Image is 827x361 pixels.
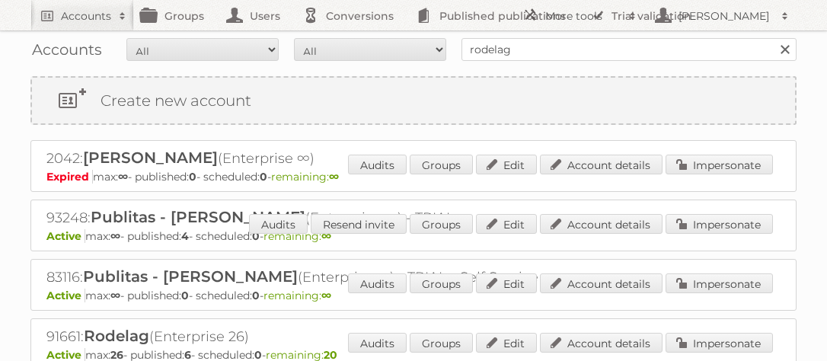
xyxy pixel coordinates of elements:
[46,289,85,302] span: Active
[675,8,774,24] h2: [PERSON_NAME]
[181,229,189,243] strong: 4
[252,289,260,302] strong: 0
[545,8,621,24] h2: More tools
[181,289,189,302] strong: 0
[666,155,773,174] a: Impersonate
[249,214,308,234] a: Audits
[410,214,473,234] a: Groups
[540,333,663,353] a: Account details
[110,229,120,243] strong: ∞
[46,170,781,184] p: max: - published: - scheduled: -
[118,170,128,184] strong: ∞
[666,333,773,353] a: Impersonate
[540,214,663,234] a: Account details
[260,170,267,184] strong: 0
[46,208,580,228] h2: 93248: (Enterprise ∞) - TRIAL
[84,327,149,345] span: Rodelag
[311,214,407,234] a: Resend invite
[540,273,663,293] a: Account details
[666,273,773,293] a: Impersonate
[46,289,781,302] p: max: - published: - scheduled: -
[540,155,663,174] a: Account details
[321,289,331,302] strong: ∞
[83,267,298,286] span: Publitas - [PERSON_NAME]
[410,333,473,353] a: Groups
[46,229,781,243] p: max: - published: - scheduled: -
[83,149,218,167] span: [PERSON_NAME]
[476,214,537,234] a: Edit
[46,327,580,347] h2: 91661: (Enterprise 26)
[348,273,407,293] a: Audits
[410,273,473,293] a: Groups
[410,155,473,174] a: Groups
[348,155,407,174] a: Audits
[271,170,339,184] span: remaining:
[61,8,111,24] h2: Accounts
[348,333,407,353] a: Audits
[476,273,537,293] a: Edit
[189,170,196,184] strong: 0
[46,267,580,287] h2: 83116: (Enterprise ∞) - TRIAL - Self Service
[46,229,85,243] span: Active
[476,333,537,353] a: Edit
[110,289,120,302] strong: ∞
[46,149,580,168] h2: 2042: (Enterprise ∞)
[263,289,331,302] span: remaining:
[666,214,773,234] a: Impersonate
[46,170,93,184] span: Expired
[329,170,339,184] strong: ∞
[91,208,305,226] span: Publitas - [PERSON_NAME]
[476,155,537,174] a: Edit
[32,78,795,123] a: Create new account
